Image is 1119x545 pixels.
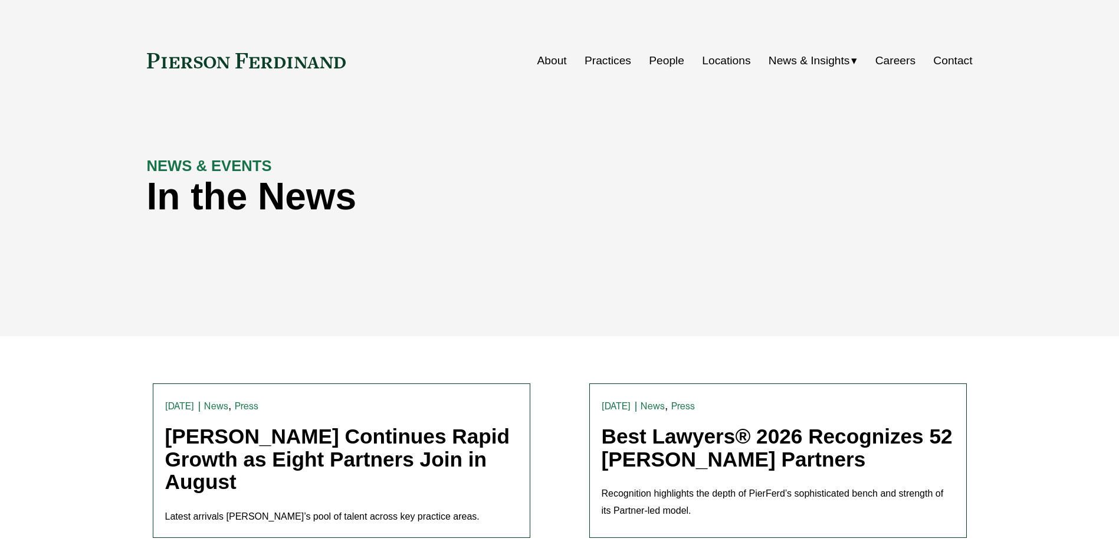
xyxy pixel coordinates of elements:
[228,399,231,412] span: ,
[585,50,631,72] a: Practices
[769,50,858,72] a: folder dropdown
[665,399,668,412] span: ,
[933,50,972,72] a: Contact
[875,50,915,72] a: Careers
[769,51,850,71] span: News & Insights
[671,400,695,412] a: Press
[147,157,272,174] strong: NEWS & EVENTS
[165,402,195,411] time: [DATE]
[537,50,567,72] a: About
[204,400,228,412] a: News
[165,508,518,526] p: Latest arrivals [PERSON_NAME]’s pool of talent across key practice areas.
[235,400,259,412] a: Press
[602,485,954,520] p: Recognition highlights the depth of PierFerd’s sophisticated bench and strength of its Partner-le...
[147,175,766,218] h1: In the News
[641,400,665,412] a: News
[702,50,750,72] a: Locations
[649,50,684,72] a: People
[602,425,953,471] a: Best Lawyers® 2026 Recognizes 52 [PERSON_NAME] Partners
[602,402,631,411] time: [DATE]
[165,425,510,493] a: [PERSON_NAME] Continues Rapid Growth as Eight Partners Join in August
